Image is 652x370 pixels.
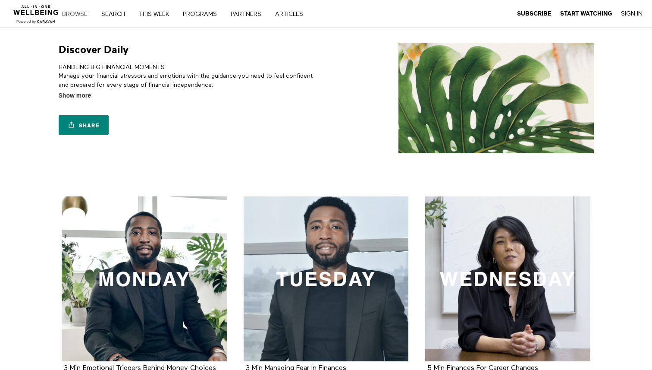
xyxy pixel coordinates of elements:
a: Search [98,11,134,17]
a: Share [59,115,109,135]
a: Sign In [621,10,643,18]
a: THIS WEEK [136,11,178,17]
a: ARTICLES [272,11,312,17]
a: 3 Min Managing Fear In Finances [244,196,409,362]
nav: Primary [68,9,321,18]
a: PROGRAMS [180,11,226,17]
p: HANDLING BIG FINANCIAL MOMENTS Manage your financial stressors and emotions with the guidance you... [59,63,323,89]
a: 5 Min Finances For Career Changes [425,196,590,362]
img: Discover Daily [398,43,594,153]
a: Start Watching [560,10,612,18]
a: PARTNERS [228,11,270,17]
span: Show more [59,91,91,100]
a: 3 Min Emotional Triggers Behind Money Choices [62,196,227,362]
a: Subscribe [517,10,552,18]
strong: Start Watching [560,10,612,17]
a: Browse [59,11,97,17]
strong: Subscribe [517,10,552,17]
h1: Discover Daily [59,43,129,57]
